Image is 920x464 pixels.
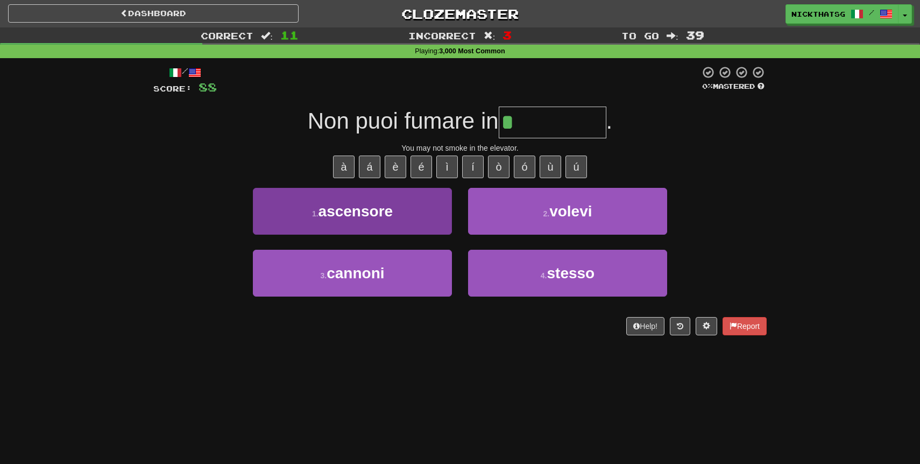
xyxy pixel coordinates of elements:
[308,108,499,133] span: Non puoi fumare in
[514,156,535,178] button: ó
[540,156,561,178] button: ù
[702,82,713,90] span: 0 %
[261,31,273,40] span: :
[468,188,667,235] button: 2.volevi
[199,80,217,94] span: 88
[791,9,845,19] span: nickthatsg
[408,30,476,41] span: Incorrect
[153,143,767,153] div: You may not smoke in the elevator.
[462,156,484,178] button: í
[700,82,767,92] div: Mastered
[411,156,432,178] button: é
[315,4,605,23] a: Clozemaster
[436,156,458,178] button: ì
[869,9,874,16] span: /
[320,271,327,280] small: 3 .
[686,29,704,41] span: 39
[319,203,393,220] span: ascensore
[723,317,767,335] button: Report
[333,156,355,178] button: à
[785,4,898,24] a: nickthatsg /
[484,31,496,40] span: :
[439,47,505,55] strong: 3,000 Most Common
[8,4,299,23] a: Dashboard
[385,156,406,178] button: è
[670,317,690,335] button: Round history (alt+y)
[280,29,299,41] span: 11
[667,31,678,40] span: :
[153,84,192,93] span: Score:
[503,29,512,41] span: 3
[488,156,509,178] button: ò
[547,265,595,282] span: stesso
[549,203,592,220] span: volevi
[626,317,664,335] button: Help!
[543,209,549,218] small: 2 .
[468,250,667,297] button: 4.stesso
[541,271,547,280] small: 4 .
[359,156,380,178] button: á
[201,30,253,41] span: Correct
[312,209,319,218] small: 1 .
[565,156,587,178] button: ú
[327,265,384,282] span: cannoni
[621,30,659,41] span: To go
[606,108,613,133] span: .
[253,188,452,235] button: 1.ascensore
[253,250,452,297] button: 3.cannoni
[153,66,217,79] div: /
